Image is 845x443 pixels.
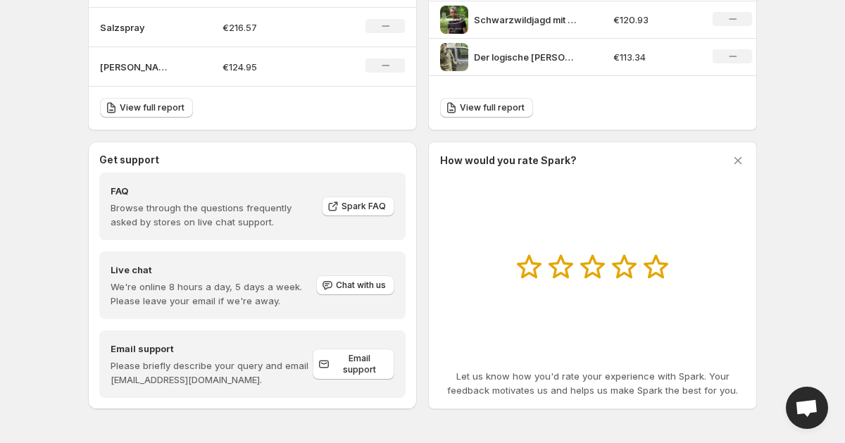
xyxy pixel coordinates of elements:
p: We're online 8 hours a day, 5 days a week. Please leave your email if we're away. [111,280,315,308]
a: Email support [313,349,394,380]
p: [PERSON_NAME]-Plus [100,60,170,74]
a: View full report [100,98,193,118]
a: Spark FAQ [322,196,394,216]
img: Schwarzwildjagd mit Duftstoffen [440,6,468,34]
img: Der logische Grund warum du Geschmack benötigst [440,43,468,71]
a: Open chat [786,387,828,429]
h4: Email support [111,342,313,356]
p: €216.57 [223,20,323,35]
button: Chat with us [316,275,394,295]
span: Chat with us [336,280,386,291]
p: Der logische [PERSON_NAME] warum du Geschmack benötigst [474,50,580,64]
p: €113.34 [613,50,696,64]
span: View full report [120,102,184,113]
span: Email support [332,353,386,375]
p: €124.95 [223,60,323,74]
span: Spark FAQ [342,201,386,212]
h3: Get support [99,153,159,167]
h3: How would you rate Spark? [440,154,577,168]
p: €120.93 [613,13,696,27]
p: Schwarzwildjagd mit Duftstoffen [474,13,580,27]
p: Browse through the questions frequently asked by stores on live chat support. [111,201,312,229]
p: Let us know how you'd rate your experience with Spark. Your feedback motivates us and helps us ma... [440,369,745,397]
h4: Live chat [111,263,315,277]
h4: FAQ [111,184,312,198]
span: View full report [460,102,525,113]
a: View full report [440,98,533,118]
p: Salzspray [100,20,170,35]
p: Please briefly describe your query and email [EMAIL_ADDRESS][DOMAIN_NAME]. [111,358,313,387]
